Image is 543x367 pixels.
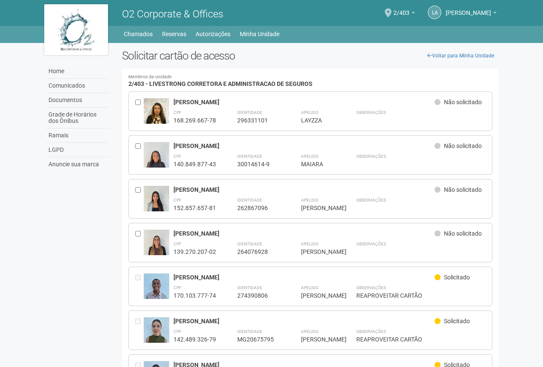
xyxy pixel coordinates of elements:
h2: Solicitar cartão de acesso [122,49,499,62]
strong: CPF [173,285,182,290]
strong: Identidade [237,198,262,202]
span: 2/403 [393,1,409,16]
div: Entre em contato com a Aministração para solicitar o cancelamento ou 2a via [135,317,144,343]
div: 30014614-9 [237,160,280,168]
div: 142.489.326-79 [173,336,216,343]
strong: Observações [356,198,386,202]
div: 168.269.667-78 [173,117,216,124]
a: Anuncie sua marca [46,157,109,171]
img: user.jpg [144,230,169,264]
img: user.jpg [144,142,169,176]
a: LGPD [46,143,109,157]
div: 170.103.777-74 [173,292,216,299]
div: REAPROVEITAR CARTÃO [356,292,486,299]
img: logo.jpg [44,4,108,55]
a: Autorizações [196,28,230,40]
div: [PERSON_NAME] [301,204,335,212]
a: Ramais [46,128,109,143]
strong: Apelido [301,198,318,202]
img: user.jpg [144,186,169,220]
div: 139.270.207-02 [173,248,216,256]
strong: CPF [173,154,182,159]
span: Não solicitado [444,142,482,149]
div: LAYZZA [301,117,335,124]
span: Não solicitado [444,99,482,105]
strong: Apelido [301,154,318,159]
span: Solicitado [444,318,470,324]
strong: Identidade [237,329,262,334]
span: Não solicitado [444,186,482,193]
a: [PERSON_NAME] [446,11,497,17]
div: [PERSON_NAME] [301,292,335,299]
div: 262867096 [237,204,280,212]
strong: Identidade [237,242,262,246]
div: [PERSON_NAME] [301,248,335,256]
a: Documentos [46,93,109,108]
div: [PERSON_NAME] [173,273,435,281]
div: 152.857.657-81 [173,204,216,212]
span: Solicitado [444,274,470,281]
strong: CPF [173,110,182,115]
strong: Observações [356,110,386,115]
strong: Observações [356,329,386,334]
a: LA [428,6,441,19]
div: 296331101 [237,117,280,124]
strong: Apelido [301,285,318,290]
img: user.jpg [144,317,169,351]
div: [PERSON_NAME] [173,317,435,325]
strong: Apelido [301,329,318,334]
strong: Identidade [237,110,262,115]
div: [PERSON_NAME] [173,142,435,150]
div: [PERSON_NAME] [173,98,435,106]
strong: Identidade [237,154,262,159]
div: [PERSON_NAME] [301,336,335,343]
span: O2 Corporate & Offices [122,8,223,20]
a: Home [46,64,109,79]
strong: Apelido [301,242,318,246]
div: 140.849.877-43 [173,160,216,168]
span: Luísa Antunes de Mesquita [446,1,491,16]
a: Chamados [124,28,153,40]
div: MAIARA [301,160,335,168]
a: Voltar para Minha Unidade [423,49,499,62]
span: Não solicitado [444,230,482,237]
h4: 2/403 - LIVESTRONG CORRETORA E ADMINISTRACAO DE SEGUROS [128,75,493,87]
strong: CPF [173,329,182,334]
div: 264076928 [237,248,280,256]
strong: Observações [356,285,386,290]
div: MG20675795 [237,336,280,343]
strong: Identidade [237,285,262,290]
strong: Observações [356,154,386,159]
div: Entre em contato com a Aministração para solicitar o cancelamento ou 2a via [135,273,144,299]
div: 274390806 [237,292,280,299]
strong: Observações [356,242,386,246]
strong: Apelido [301,110,318,115]
a: Reservas [162,28,186,40]
a: Comunicados [46,79,109,93]
strong: CPF [173,198,182,202]
a: Minha Unidade [240,28,279,40]
img: user.jpg [144,98,169,132]
a: 2/403 [393,11,415,17]
small: Membros da unidade [128,75,493,80]
div: REAPROVEITAR CARTÃO [356,336,486,343]
a: Grade de Horários dos Ônibus [46,108,109,128]
div: [PERSON_NAME] [173,186,435,193]
img: user.jpg [144,273,169,307]
strong: CPF [173,242,182,246]
div: [PERSON_NAME] [173,230,435,237]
